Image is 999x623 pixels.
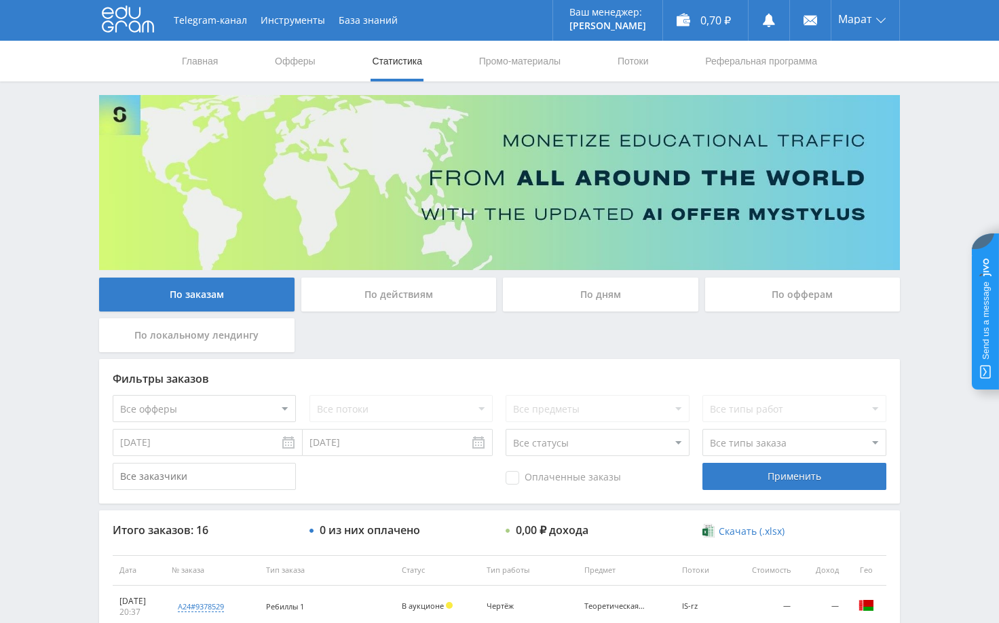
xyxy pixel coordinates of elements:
th: Тип заказа [259,555,395,586]
a: Промо-материалы [478,41,562,81]
div: 20:37 [119,607,158,618]
div: IS-rz [682,602,722,611]
div: 0,00 ₽ дохода [516,524,588,536]
th: Статус [395,555,480,586]
span: В аукционе [402,601,444,611]
th: Стоимость [729,555,797,586]
img: blr.png [858,597,874,613]
div: Чертёж [487,602,548,611]
div: По локальному лендингу [99,318,295,352]
a: Реферальная программа [704,41,818,81]
th: Дата [113,555,165,586]
div: По офферам [705,278,901,311]
th: Гео [846,555,886,586]
div: Теоретическая механика [584,602,645,611]
th: Предмет [578,555,675,586]
th: Тип работы [480,555,578,586]
input: Все заказчики [113,463,296,490]
span: Скачать (.xlsx) [719,526,785,537]
th: № заказа [165,555,259,586]
div: Итого заказов: 16 [113,524,296,536]
a: Потоки [616,41,650,81]
div: a24#9378529 [178,601,224,612]
span: Марат [838,14,872,24]
a: Статистика [371,41,423,81]
span: Холд [446,602,453,609]
div: 0 из них оплачено [320,524,420,536]
a: Главная [181,41,219,81]
img: xlsx [702,524,714,537]
span: Ребиллы 1 [266,601,304,611]
span: Оплаченные заказы [506,471,621,485]
img: Banner [99,95,900,270]
div: Фильтры заказов [113,373,886,385]
p: [PERSON_NAME] [569,20,646,31]
div: По заказам [99,278,295,311]
div: По дням [503,278,698,311]
div: [DATE] [119,596,158,607]
a: Скачать (.xlsx) [702,525,784,538]
th: Потоки [675,555,729,586]
p: Ваш менеджер: [569,7,646,18]
div: По действиям [301,278,497,311]
a: Офферы [274,41,317,81]
th: Доход [797,555,846,586]
div: Применить [702,463,886,490]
